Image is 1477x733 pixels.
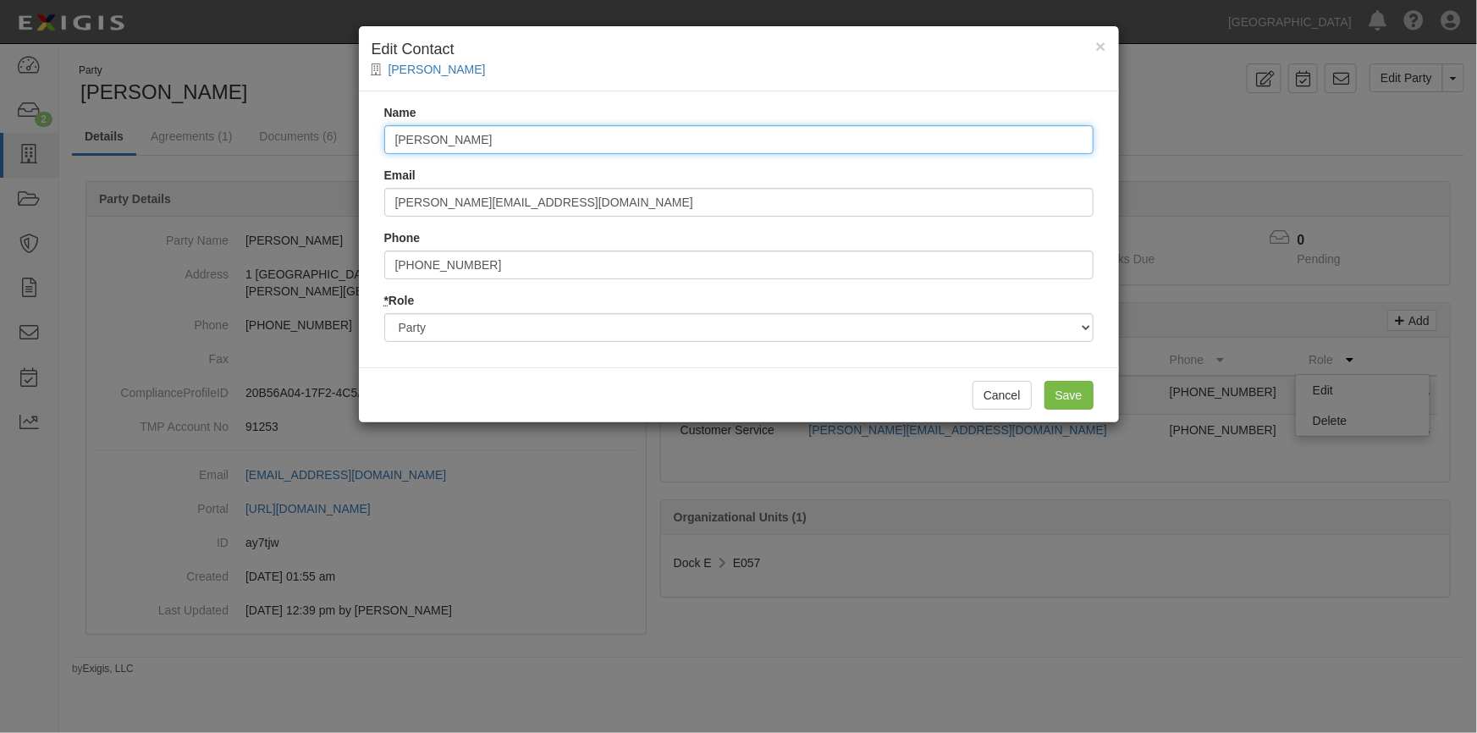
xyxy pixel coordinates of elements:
button: Close [1095,37,1105,55]
h4: Edit Contact [372,39,1106,61]
label: Role [384,292,415,309]
label: Name [384,104,416,121]
label: Phone [384,229,421,246]
label: Email [384,167,416,184]
a: [PERSON_NAME] [389,63,486,76]
button: Cancel [973,381,1032,410]
span: × [1095,36,1105,56]
input: Save [1044,381,1094,410]
abbr: required [384,294,389,307]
